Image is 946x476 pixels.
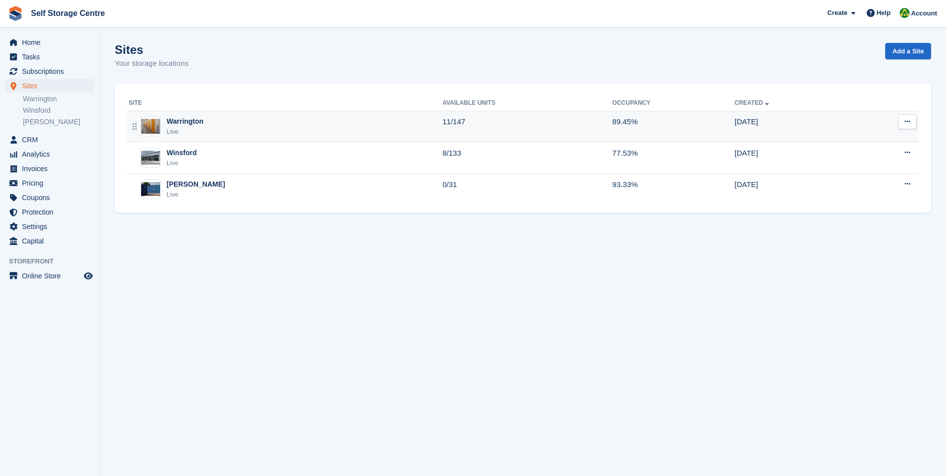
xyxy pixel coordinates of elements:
a: menu [5,79,94,93]
div: Live [167,158,197,168]
td: 77.53% [612,142,735,174]
div: Winsford [167,148,197,158]
span: Create [827,8,847,18]
a: menu [5,147,94,161]
a: menu [5,205,94,219]
a: menu [5,64,94,78]
a: menu [5,176,94,190]
a: menu [5,269,94,283]
a: Warrington [23,94,94,104]
td: [DATE] [735,142,851,174]
span: Pricing [22,176,82,190]
p: Your storage locations [115,58,189,69]
span: Online Store [22,269,82,283]
span: Analytics [22,147,82,161]
span: Settings [22,220,82,234]
img: Image of Arley site [141,182,160,197]
span: Subscriptions [22,64,82,78]
span: Home [22,35,82,49]
td: 89.45% [612,111,735,142]
td: [DATE] [735,174,851,205]
th: Site [127,95,442,111]
img: Diane Williams [900,8,910,18]
td: [DATE] [735,111,851,142]
td: 93.33% [612,174,735,205]
a: menu [5,35,94,49]
a: Add a Site [885,43,931,59]
td: 8/133 [442,142,612,174]
a: menu [5,162,94,176]
span: Coupons [22,191,82,205]
a: menu [5,234,94,248]
span: Storefront [9,256,99,266]
span: Help [877,8,891,18]
td: 0/31 [442,174,612,205]
div: Warrington [167,116,203,127]
span: Capital [22,234,82,248]
th: Occupancy [612,95,735,111]
a: [PERSON_NAME] [23,117,94,127]
a: menu [5,191,94,205]
a: menu [5,133,94,147]
span: Account [911,8,937,18]
a: Self Storage Centre [27,5,109,21]
div: Live [167,127,203,137]
span: Protection [22,205,82,219]
h1: Sites [115,43,189,56]
div: Live [167,190,225,200]
span: Sites [22,79,82,93]
a: Preview store [82,270,94,282]
img: stora-icon-8386f47178a22dfd0bd8f6a31ec36ba5ce8667c1dd55bd0f319d3a0aa187defe.svg [8,6,23,21]
td: 11/147 [442,111,612,142]
th: Available Units [442,95,612,111]
img: Image of Winsford site [141,151,160,165]
a: menu [5,220,94,234]
a: menu [5,50,94,64]
span: CRM [22,133,82,147]
div: [PERSON_NAME] [167,179,225,190]
span: Invoices [22,162,82,176]
img: Image of Warrington site [141,119,160,134]
a: Winsford [23,106,94,115]
span: Tasks [22,50,82,64]
a: Created [735,99,771,106]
